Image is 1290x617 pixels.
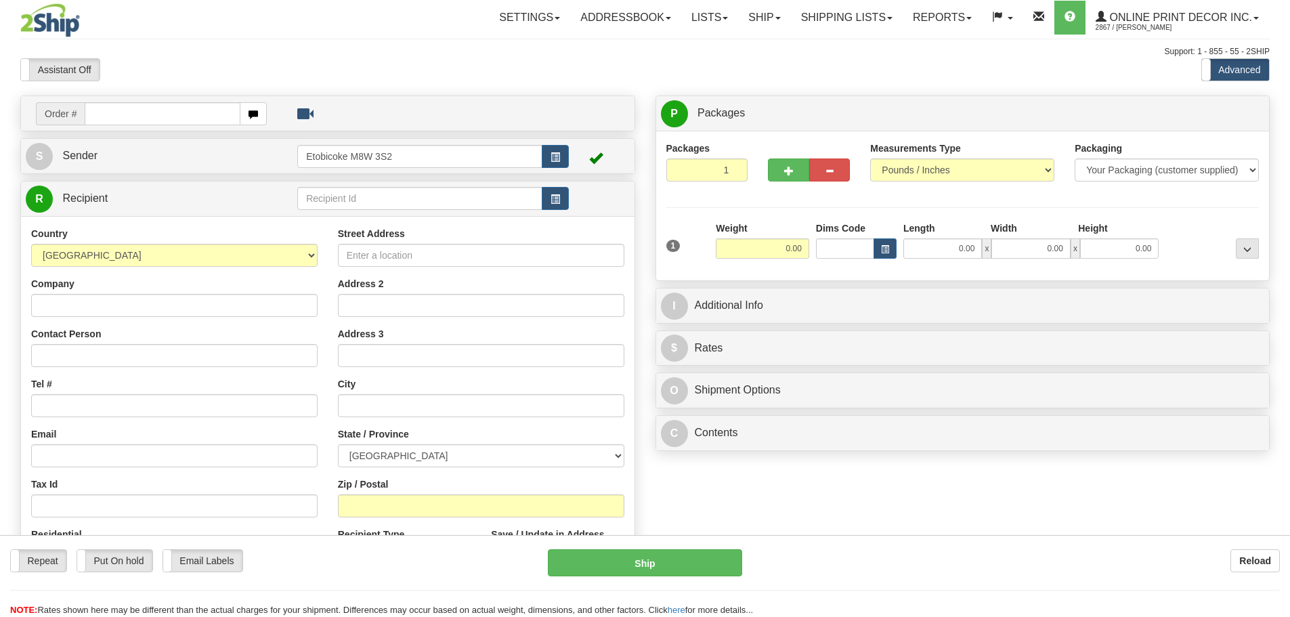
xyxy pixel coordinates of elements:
div: ... [1236,238,1259,259]
label: Recipient Type [338,528,405,541]
a: Online Print Decor Inc. 2867 / [PERSON_NAME] [1085,1,1269,35]
label: Zip / Postal [338,477,389,491]
span: R [26,186,53,213]
button: Ship [548,549,742,576]
label: Height [1078,221,1108,235]
span: 2867 / [PERSON_NAME] [1096,21,1197,35]
div: Support: 1 - 855 - 55 - 2SHIP [20,46,1270,58]
label: Packaging [1075,142,1122,155]
label: Repeat [11,550,66,572]
label: Put On hold [77,550,152,572]
a: Reports [903,1,982,35]
label: Assistant Off [21,59,100,81]
a: Ship [738,1,790,35]
label: Width [991,221,1017,235]
span: C [661,420,688,447]
label: City [338,377,356,391]
span: Online Print Decor Inc. [1106,12,1252,23]
span: Sender [62,150,98,161]
input: Enter a location [338,244,624,267]
label: Residential [31,528,82,541]
label: Weight [716,221,747,235]
label: Email Labels [163,550,242,572]
a: OShipment Options [661,377,1265,404]
span: Packages [697,107,745,119]
label: Company [31,277,74,291]
label: Address 2 [338,277,384,291]
span: I [661,293,688,320]
a: Lists [681,1,738,35]
label: Measurements Type [870,142,961,155]
label: Advanced [1202,59,1269,81]
label: Save / Update in Address Book [491,528,624,555]
a: here [668,605,685,615]
label: Email [31,427,56,441]
span: O [661,377,688,404]
label: Dims Code [816,221,865,235]
span: P [661,100,688,127]
span: Recipient [62,192,108,204]
span: x [1071,238,1080,259]
label: Country [31,227,68,240]
label: Contact Person [31,327,101,341]
a: Settings [489,1,570,35]
label: State / Province [338,427,409,441]
a: R Recipient [26,185,267,213]
button: Reload [1230,549,1280,572]
b: Reload [1239,555,1271,566]
input: Sender Id [297,145,542,168]
a: S Sender [26,142,297,170]
a: Addressbook [570,1,681,35]
span: 1 [666,240,681,252]
span: NOTE: [10,605,37,615]
a: IAdditional Info [661,292,1265,320]
span: S [26,143,53,170]
iframe: chat widget [1259,239,1289,377]
label: Packages [666,142,710,155]
label: Tel # [31,377,52,391]
span: Order # [36,102,85,125]
a: CContents [661,419,1265,447]
span: $ [661,335,688,362]
span: x [982,238,991,259]
input: Recipient Id [297,187,542,210]
label: Address 3 [338,327,384,341]
a: P Packages [661,100,1265,127]
img: logo2867.jpg [20,3,80,37]
a: Shipping lists [791,1,903,35]
label: Length [903,221,935,235]
a: $Rates [661,335,1265,362]
label: Street Address [338,227,405,240]
label: Tax Id [31,477,58,491]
